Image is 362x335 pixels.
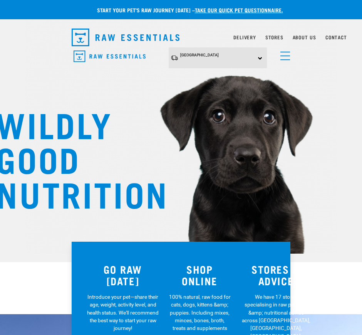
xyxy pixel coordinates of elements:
[195,8,283,11] a: take our quick pet questionnaire.
[325,36,347,39] a: Contact
[87,293,159,332] p: Introduce your pet—share their age, weight, activity level, and health status. We'll recommend th...
[180,53,219,57] span: [GEOGRAPHIC_DATA]
[168,263,231,287] h3: SHOP ONLINE
[265,36,283,39] a: Stores
[87,263,159,287] h3: GO RAW [DATE]
[233,36,256,39] a: Delivery
[168,293,231,332] p: 100% natural, raw food for cats, dogs, kittens &amp; puppies. Including mixes, minces, bones, bro...
[65,25,297,49] nav: dropdown navigation
[241,263,311,287] h3: STORES & ADVICE
[277,47,290,61] a: menu
[74,51,146,62] img: Raw Essentials Logo
[293,36,316,39] a: About Us
[171,55,178,61] img: van-moving.png
[72,29,179,46] img: Raw Essentials Logo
